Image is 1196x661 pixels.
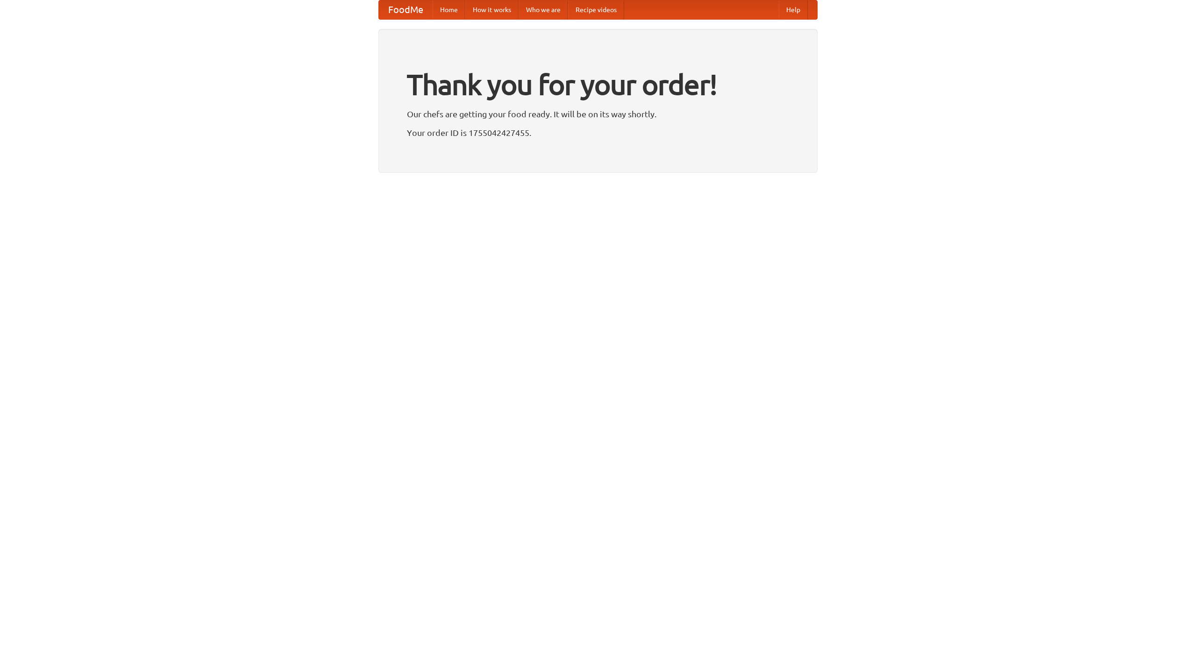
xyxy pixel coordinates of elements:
p: Our chefs are getting your food ready. It will be on its way shortly. [407,107,789,121]
h1: Thank you for your order! [407,62,789,107]
a: How it works [465,0,519,19]
a: Home [433,0,465,19]
a: Recipe videos [568,0,624,19]
a: FoodMe [379,0,433,19]
a: Who we are [519,0,568,19]
p: Your order ID is 1755042427455. [407,126,789,140]
a: Help [779,0,808,19]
